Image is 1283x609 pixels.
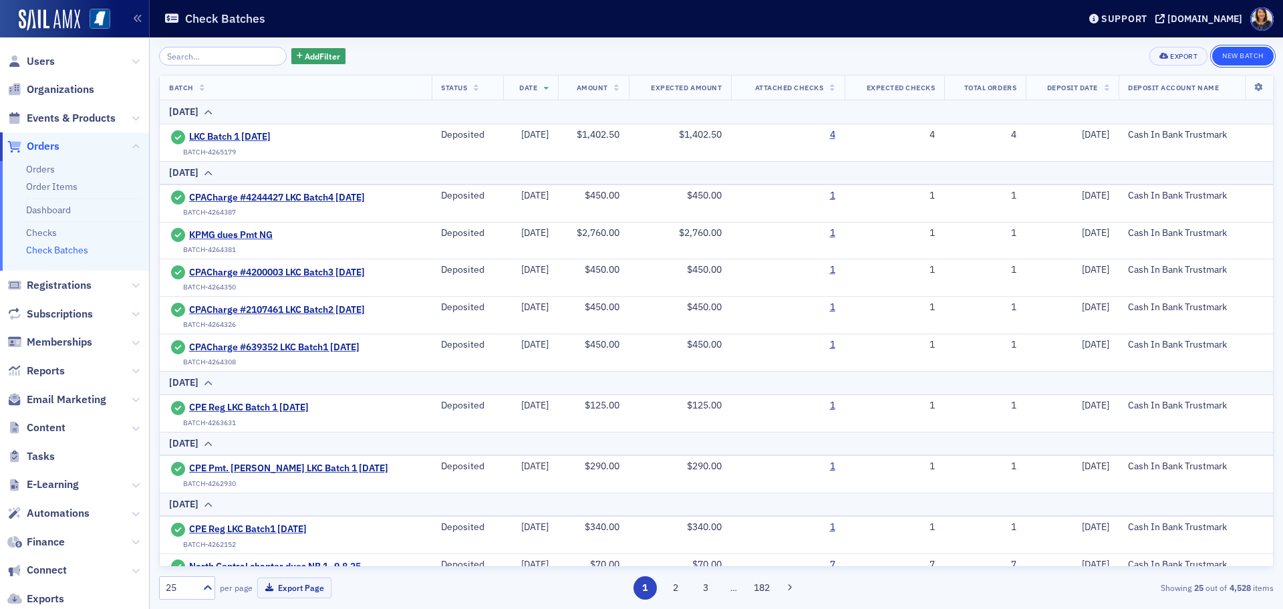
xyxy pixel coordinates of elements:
[7,592,64,606] a: Exports
[159,47,287,66] input: Search…
[291,48,346,65] button: AddFilter
[7,420,65,435] a: Content
[585,189,619,201] span: $450.00
[441,83,467,92] span: Status
[1128,559,1264,571] div: Cash In Bank Trustmark
[692,558,722,570] span: $70.00
[521,128,549,140] span: [DATE]
[166,581,195,595] div: 25
[830,461,835,473] a: 1
[687,399,722,411] span: $125.00
[651,83,722,92] span: Expected Amount
[27,364,65,378] span: Reports
[441,461,493,473] div: Deposited
[257,578,331,598] button: Export Page
[441,400,493,412] div: Deposited
[183,148,236,156] div: BATCH-4265179
[830,559,835,571] a: 7
[1128,400,1264,412] div: Cash In Bank Trustmark
[169,83,194,92] span: Batch
[7,535,65,550] a: Finance
[830,301,835,314] a: 1
[854,129,936,141] div: 4
[1167,13,1242,25] div: [DOMAIN_NAME]
[189,304,365,316] span: CPACharge #2107461 LKC Batch2 [DATE]
[441,227,493,239] div: Deposited
[183,358,236,366] div: BATCH-4264308
[7,477,79,492] a: E-Learning
[27,82,94,97] span: Organizations
[189,267,365,279] a: CPACharge #4200003 LKC Batch3 [DATE]
[954,339,1016,351] div: 1
[1082,521,1109,533] span: [DATE]
[521,263,549,275] span: [DATE]
[854,301,936,314] div: 1
[679,128,722,140] span: $1,402.50
[954,301,1016,314] div: 1
[19,9,80,31] img: SailAMX
[27,506,90,521] span: Automations
[189,463,388,475] a: CPE Pmt. [PERSON_NAME] LKC Batch 1 [DATE]
[521,558,549,570] span: [DATE]
[1128,339,1264,351] div: Cash In Bank Trustmark
[1082,189,1109,201] span: [DATE]
[830,264,835,276] a: 1
[854,521,936,533] div: 1
[1149,47,1207,66] button: Export
[27,54,55,69] span: Users
[7,139,59,154] a: Orders
[169,166,198,180] div: [DATE]
[7,307,93,322] a: Subscriptions
[1082,263,1109,275] span: [DATE]
[1191,582,1205,594] strong: 25
[585,399,619,411] span: $125.00
[954,190,1016,202] div: 1
[27,307,93,322] span: Subscriptions
[441,301,493,314] div: Deposited
[854,190,936,202] div: 1
[1155,14,1247,23] button: [DOMAIN_NAME]
[27,392,106,407] span: Email Marketing
[27,278,92,293] span: Registrations
[694,576,718,600] button: 3
[521,189,549,201] span: [DATE]
[189,561,361,573] a: North Central chapter dues NB 1 -9.8.25
[724,582,743,594] span: …
[830,227,835,239] a: 1
[577,227,619,239] span: $2,760.00
[521,521,549,533] span: [DATE]
[27,535,65,550] span: Finance
[854,227,936,239] div: 1
[954,521,1016,533] div: 1
[585,301,619,313] span: $450.00
[7,54,55,69] a: Users
[954,129,1016,141] div: 4
[679,227,722,239] span: $2,760.00
[183,283,236,291] div: BATCH-4264350
[189,402,311,414] span: CPE Reg LKC Batch 1 [DATE]
[7,111,116,126] a: Events & Products
[183,479,236,488] div: BATCH-4262930
[169,376,198,390] div: [DATE]
[183,320,236,329] div: BATCH-4264326
[1227,582,1253,594] strong: 4,528
[27,335,92,350] span: Memberships
[90,9,110,29] img: SailAMX
[189,523,311,535] span: CPE Reg LKC Batch1 [DATE]
[1212,49,1274,61] a: New Batch
[687,189,722,201] span: $450.00
[7,563,67,578] a: Connect
[1212,47,1274,66] button: New Batch
[7,82,94,97] a: Organizations
[441,190,493,202] div: Deposited
[687,338,722,350] span: $450.00
[585,263,619,275] span: $450.00
[185,11,265,27] h1: Check Batches
[1128,190,1264,202] div: Cash In Bank Trustmark
[664,576,687,600] button: 2
[189,192,365,204] a: CPACharge #4244427 LKC Batch4 [DATE]
[954,559,1016,571] div: 7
